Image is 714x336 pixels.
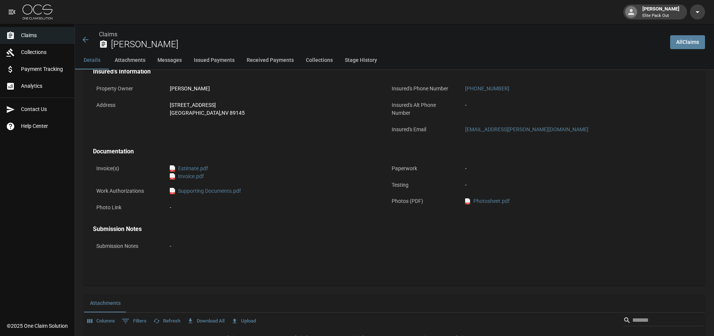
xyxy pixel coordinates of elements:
[185,315,226,327] button: Download All
[170,85,376,93] div: [PERSON_NAME]
[388,194,456,208] p: Photos (PDF)
[241,51,300,69] button: Received Payments
[99,31,117,38] a: Claims
[300,51,339,69] button: Collections
[21,48,69,56] span: Collections
[7,322,68,330] div: © 2025 One Claim Solution
[229,315,258,327] button: Upload
[21,82,69,90] span: Analytics
[21,122,69,130] span: Help Center
[75,51,714,69] div: anchor tabs
[93,98,160,112] p: Address
[93,239,160,253] p: Submission Notes
[465,165,671,172] div: -
[388,122,456,137] p: Insured's Email
[188,51,241,69] button: Issued Payments
[4,4,19,19] button: open drawer
[642,13,680,19] p: Elite Pack Out
[465,126,588,132] a: [EMAIL_ADDRESS][PERSON_NAME][DOMAIN_NAME]
[109,51,151,69] button: Attachments
[465,85,509,91] a: [PHONE_NUMBER]
[388,178,456,192] p: Testing
[170,165,208,172] a: pdfEstimate.pdf
[465,181,671,189] div: -
[84,294,705,312] div: related-list tabs
[465,101,671,109] div: -
[22,4,52,19] img: ocs-logo-white-transparent.png
[623,314,704,328] div: Search
[339,51,383,69] button: Stage History
[388,161,456,176] p: Paperwork
[111,39,664,50] h2: [PERSON_NAME]
[93,184,160,198] p: Work Authorizations
[93,148,675,155] h4: Documentation
[388,81,456,96] p: Insured's Phone Number
[93,68,675,75] h4: Insured's Information
[151,315,182,327] button: Refresh
[465,197,510,205] a: pdfPhotosheet.pdf
[170,242,671,250] div: -
[93,200,160,215] p: Photo Link
[93,161,160,176] p: Invoice(s)
[75,51,109,69] button: Details
[170,101,376,109] div: [STREET_ADDRESS]
[170,109,376,117] div: [GEOGRAPHIC_DATA] , NV 89145
[21,65,69,73] span: Payment Tracking
[21,105,69,113] span: Contact Us
[151,51,188,69] button: Messages
[99,30,664,39] nav: breadcrumb
[639,5,683,19] div: [PERSON_NAME]
[21,31,69,39] span: Claims
[84,294,127,312] button: Attachments
[388,98,456,120] p: Insured's Alt Phone Number
[85,315,117,327] button: Select columns
[170,187,241,195] a: pdfSupporting Documents.pdf
[170,204,376,211] div: -
[670,35,705,49] a: AllClaims
[93,225,675,233] h4: Submission Notes
[93,81,160,96] p: Property Owner
[170,172,204,180] a: pdfInvoice.pdf
[120,315,148,327] button: Show filters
